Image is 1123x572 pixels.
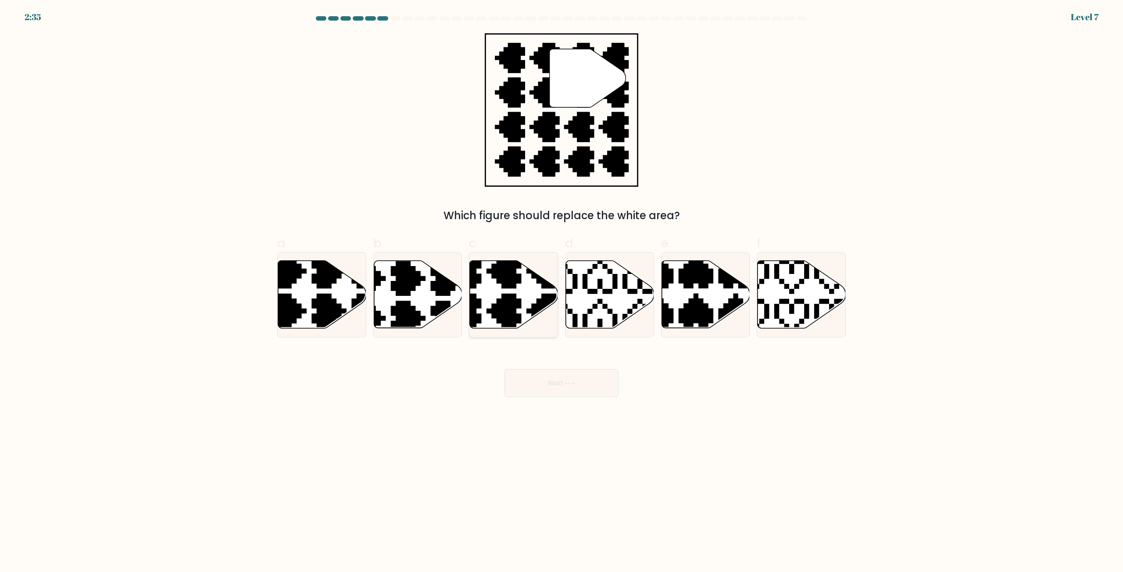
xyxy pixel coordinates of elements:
div: 2:35 [25,11,41,24]
span: d. [565,234,576,252]
span: a. [277,234,288,252]
div: Which figure should replace the white area? [283,208,840,224]
div: Level 7 [1071,11,1098,24]
span: f. [757,234,763,252]
span: e. [661,234,671,252]
span: b. [373,234,384,252]
span: c. [469,234,479,252]
button: Next [504,369,619,397]
g: " [550,49,626,107]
